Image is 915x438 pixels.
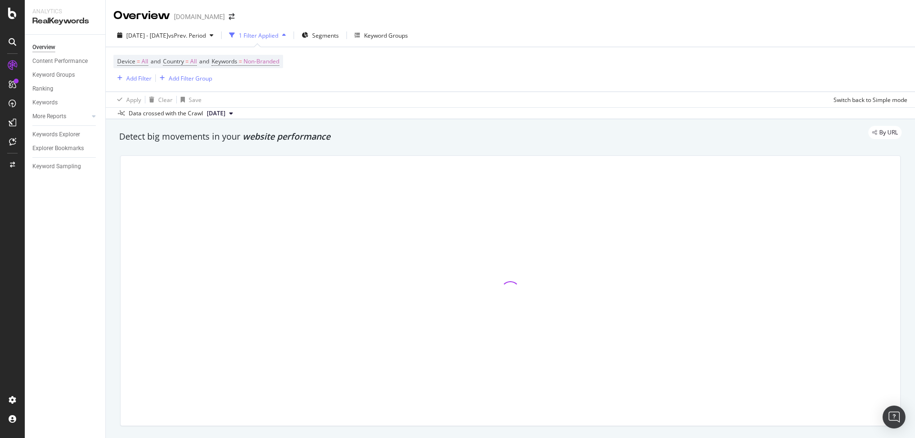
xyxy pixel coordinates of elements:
[32,56,99,66] a: Content Performance
[32,70,75,80] div: Keyword Groups
[177,92,202,107] button: Save
[298,28,343,43] button: Segments
[32,130,99,140] a: Keywords Explorer
[868,126,902,139] div: legacy label
[163,57,184,65] span: Country
[32,112,66,122] div: More Reports
[190,55,197,68] span: All
[145,92,173,107] button: Clear
[129,109,203,118] div: Data crossed with the Crawl
[32,98,99,108] a: Keywords
[32,42,99,52] a: Overview
[239,31,278,40] div: 1 Filter Applied
[32,162,81,172] div: Keyword Sampling
[168,31,206,40] span: vs Prev. Period
[151,57,161,65] span: and
[225,28,290,43] button: 1 Filter Applied
[32,143,84,153] div: Explorer Bookmarks
[879,130,898,135] span: By URL
[169,74,212,82] div: Add Filter Group
[113,8,170,24] div: Overview
[113,72,152,84] button: Add Filter
[113,92,141,107] button: Apply
[32,143,99,153] a: Explorer Bookmarks
[137,57,140,65] span: =
[351,28,412,43] button: Keyword Groups
[32,42,55,52] div: Overview
[174,12,225,21] div: [DOMAIN_NAME]
[189,96,202,104] div: Save
[312,31,339,40] span: Segments
[32,84,99,94] a: Ranking
[158,96,173,104] div: Clear
[32,98,58,108] div: Keywords
[113,28,217,43] button: [DATE] - [DATE]vsPrev. Period
[32,70,99,80] a: Keyword Groups
[32,112,89,122] a: More Reports
[364,31,408,40] div: Keyword Groups
[32,8,98,16] div: Analytics
[32,16,98,27] div: RealKeywords
[142,55,148,68] span: All
[126,74,152,82] div: Add Filter
[32,56,88,66] div: Content Performance
[207,109,225,118] span: 2025 Aug. 10th
[117,57,135,65] span: Device
[32,162,99,172] a: Keyword Sampling
[212,57,237,65] span: Keywords
[229,13,234,20] div: arrow-right-arrow-left
[32,84,53,94] div: Ranking
[156,72,212,84] button: Add Filter Group
[244,55,279,68] span: Non-Branded
[834,96,907,104] div: Switch back to Simple mode
[185,57,189,65] span: =
[126,31,168,40] span: [DATE] - [DATE]
[203,108,237,119] button: [DATE]
[239,57,242,65] span: =
[32,130,80,140] div: Keywords Explorer
[883,406,905,428] div: Open Intercom Messenger
[830,92,907,107] button: Switch back to Simple mode
[126,96,141,104] div: Apply
[199,57,209,65] span: and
